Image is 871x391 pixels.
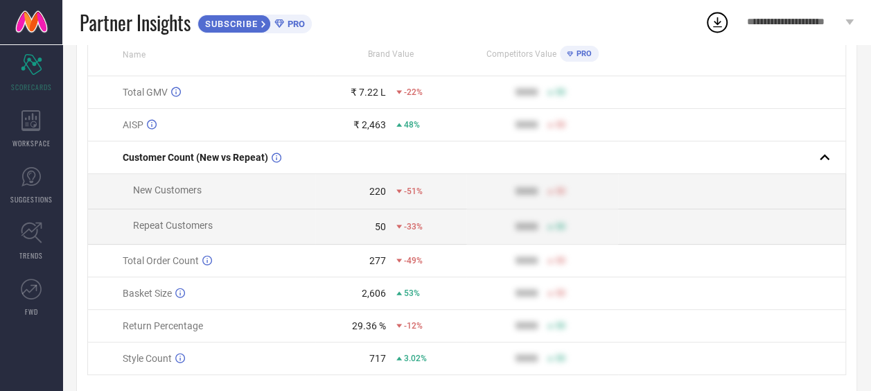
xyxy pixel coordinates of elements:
[368,49,414,59] span: Brand Value
[515,353,537,364] div: 9999
[404,321,423,331] span: -12%
[352,320,386,331] div: 29.36 %
[25,306,38,317] span: FWD
[123,255,199,266] span: Total Order Count
[133,184,202,195] span: New Customers
[705,10,730,35] div: Open download list
[284,19,305,29] span: PRO
[515,288,537,299] div: 9999
[404,222,423,232] span: -33%
[353,119,386,130] div: ₹ 2,463
[375,221,386,232] div: 50
[515,186,537,197] div: 9999
[555,354,565,363] span: 50
[12,138,51,148] span: WORKSPACE
[515,320,537,331] div: 9999
[123,288,172,299] span: Basket Size
[404,87,423,97] span: -22%
[369,186,386,197] div: 220
[515,221,537,232] div: 9999
[123,50,146,60] span: Name
[573,49,592,58] span: PRO
[133,220,213,231] span: Repeat Customers
[19,250,43,261] span: TRENDS
[123,152,268,163] span: Customer Count (New vs Repeat)
[555,120,565,130] span: 50
[80,8,191,37] span: Partner Insights
[555,321,565,331] span: 50
[515,119,537,130] div: 9999
[351,87,386,98] div: ₹ 7.22 L
[555,288,565,298] span: 50
[515,255,537,266] div: 9999
[404,186,423,196] span: -51%
[197,11,312,33] a: SUBSCRIBEPRO
[555,186,565,196] span: 50
[486,49,556,59] span: Competitors Value
[555,256,565,266] span: 50
[404,354,427,363] span: 3.02%
[369,353,386,364] div: 717
[555,222,565,232] span: 50
[369,255,386,266] div: 277
[515,87,537,98] div: 9999
[555,87,565,97] span: 50
[404,288,420,298] span: 53%
[198,19,261,29] span: SUBSCRIBE
[123,119,143,130] span: AISP
[11,82,52,92] span: SCORECARDS
[362,288,386,299] div: 2,606
[123,87,168,98] span: Total GMV
[123,320,203,331] span: Return Percentage
[404,256,423,266] span: -49%
[10,194,53,205] span: SUGGESTIONS
[123,353,172,364] span: Style Count
[404,120,420,130] span: 48%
